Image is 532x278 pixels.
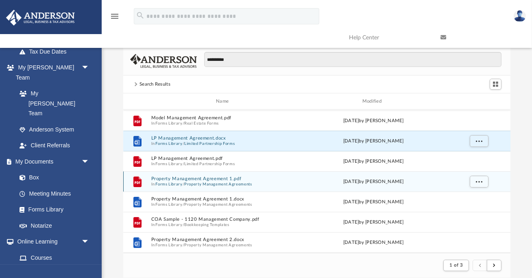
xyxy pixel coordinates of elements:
[184,242,252,248] button: Property Management Agreements
[151,176,297,181] button: Property Management Agreement 1.pdf
[150,98,297,105] div: Name
[301,117,447,125] div: [DATE] by [PERSON_NAME]
[127,98,147,105] div: id
[151,121,297,126] span: In
[6,153,98,170] a: My Documentsarrow_drop_down
[469,135,488,147] button: More options
[11,138,98,154] a: Client Referrals
[11,170,94,186] a: Box
[110,15,120,21] a: menu
[155,121,182,126] button: Forms Library
[151,141,297,146] span: In
[204,52,502,67] input: Search files and folders
[183,141,184,146] span: /
[11,86,94,122] a: My [PERSON_NAME] Team
[151,115,297,121] button: Model Management Agreement.pdf
[81,234,98,250] span: arrow_drop_down
[301,239,447,246] div: [DATE] by [PERSON_NAME]
[151,156,297,161] button: LP Management Agreement.pdf
[151,202,297,207] span: In
[110,11,120,21] i: menu
[11,43,102,60] a: Tax Due Dates
[136,11,145,20] i: search
[11,202,94,218] a: Forms Library
[301,158,447,165] div: [DATE] by [PERSON_NAME]
[155,141,182,146] button: Forms Library
[300,98,446,105] div: Modified
[301,178,447,185] div: [DATE] by [PERSON_NAME]
[183,242,184,248] span: /
[81,60,98,76] span: arrow_drop_down
[11,121,98,138] a: Anderson System
[151,136,297,141] button: LP Management Agreement.docx
[155,222,182,227] button: Forms Library
[301,198,447,206] div: [DATE] by [PERSON_NAME]
[81,153,98,170] span: arrow_drop_down
[183,222,184,227] span: /
[450,98,507,105] div: id
[183,202,184,207] span: /
[11,218,98,234] a: Notarize
[11,250,98,266] a: Courses
[183,181,184,187] span: /
[490,79,502,90] button: Switch to Grid View
[184,141,235,146] button: Limited Partnership Forms
[151,217,297,222] button: COA Sample - 1120 Management Company.pdf
[123,110,510,253] div: grid
[184,181,252,187] button: Property Management Agreements
[151,222,297,227] span: In
[4,10,77,26] img: Anderson Advisors Platinum Portal
[469,176,488,188] button: More options
[151,181,297,187] span: In
[151,161,297,166] span: In
[514,10,526,22] img: User Pic
[183,121,184,126] span: /
[301,138,447,145] div: [DATE] by [PERSON_NAME]
[184,222,229,227] button: Bookkeeping Templates
[343,22,434,54] a: Help Center
[301,219,447,226] div: [DATE] by [PERSON_NAME]
[11,185,98,202] a: Meeting Minutes
[140,81,170,88] div: Search Results
[155,242,182,248] button: Forms Library
[155,202,182,207] button: Forms Library
[184,161,235,166] button: Limited Partnership Forms
[151,237,297,242] button: Property Management Agreement 2.docx
[151,196,297,202] button: Property Management Agreement 1.docx
[6,60,98,86] a: My [PERSON_NAME] Teamarrow_drop_down
[155,161,182,166] button: Forms Library
[183,161,184,166] span: /
[443,260,469,271] button: 1 of 3
[184,202,252,207] button: Property Management Agreements
[151,242,297,248] span: In
[6,234,98,250] a: Online Learningarrow_drop_down
[184,121,219,126] button: Real Estate Forms
[155,181,182,187] button: Forms Library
